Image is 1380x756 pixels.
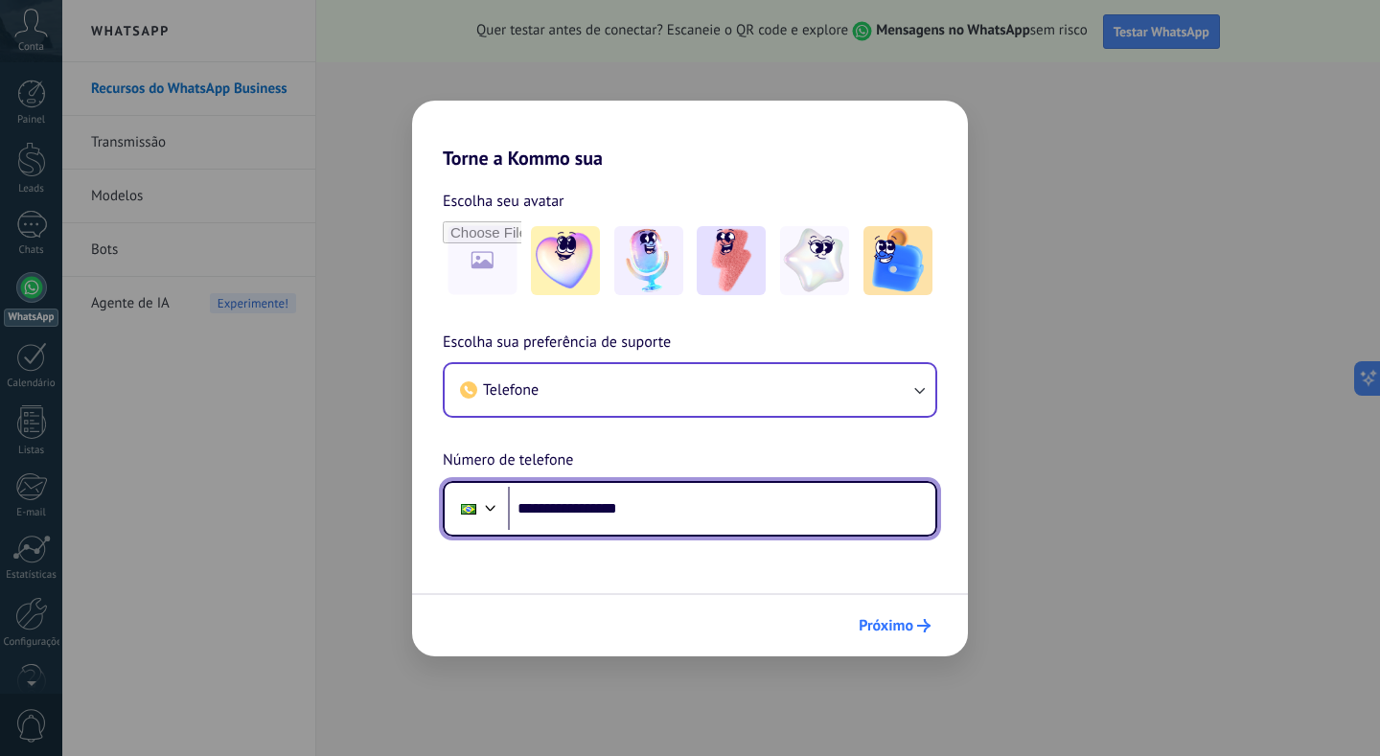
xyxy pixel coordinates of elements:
span: Número de telefone [443,448,573,473]
img: -3.jpeg [697,226,766,295]
span: Escolha sua preferência de suporte [443,331,671,355]
img: -5.jpeg [863,226,932,295]
span: Telefone [483,380,539,400]
h2: Torne a Kommo sua [412,101,968,170]
span: Escolha seu avatar [443,189,564,214]
button: Telefone [445,364,935,416]
img: -4.jpeg [780,226,849,295]
img: -2.jpeg [614,226,683,295]
div: Brazil: + 55 [450,489,487,529]
button: Próximo [850,609,939,642]
span: Próximo [859,619,913,632]
img: -1.jpeg [531,226,600,295]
